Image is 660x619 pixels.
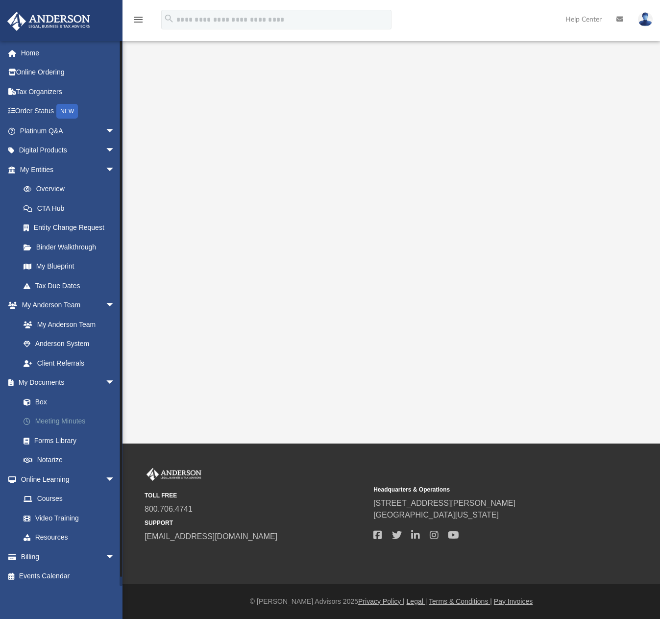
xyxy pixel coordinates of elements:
[105,141,125,161] span: arrow_drop_down
[14,508,120,528] a: Video Training
[14,315,120,334] a: My Anderson Team
[164,13,174,24] i: search
[14,198,130,218] a: CTA Hub
[7,567,130,586] a: Events Calendar
[14,334,125,354] a: Anderson System
[145,532,277,541] a: [EMAIL_ADDRESS][DOMAIN_NAME]
[105,160,125,180] span: arrow_drop_down
[373,511,499,519] a: [GEOGRAPHIC_DATA][US_STATE]
[429,597,492,605] a: Terms & Conditions |
[494,597,533,605] a: Pay Invoices
[14,257,125,276] a: My Blueprint
[373,499,515,507] a: [STREET_ADDRESS][PERSON_NAME]
[145,505,193,513] a: 800.706.4741
[14,392,125,412] a: Box
[14,353,125,373] a: Client Referrals
[407,597,427,605] a: Legal |
[105,373,125,393] span: arrow_drop_down
[105,121,125,141] span: arrow_drop_down
[7,101,130,122] a: Order StatusNEW
[145,519,367,527] small: SUPPORT
[638,12,653,26] img: User Pic
[105,547,125,567] span: arrow_drop_down
[7,141,130,160] a: Digital Productsarrow_drop_down
[132,19,144,25] a: menu
[7,470,125,489] a: Online Learningarrow_drop_down
[145,468,203,481] img: Anderson Advisors Platinum Portal
[7,43,130,63] a: Home
[7,547,130,567] a: Billingarrow_drop_down
[14,276,130,296] a: Tax Due Dates
[14,431,125,450] a: Forms Library
[122,596,660,607] div: © [PERSON_NAME] Advisors 2025
[14,218,130,238] a: Entity Change Request
[14,412,130,431] a: Meeting Minutes
[132,14,144,25] i: menu
[14,528,125,547] a: Resources
[145,491,367,500] small: TOLL FREE
[358,597,405,605] a: Privacy Policy |
[56,104,78,119] div: NEW
[4,12,93,31] img: Anderson Advisors Platinum Portal
[14,237,130,257] a: Binder Walkthrough
[7,63,130,82] a: Online Ordering
[105,296,125,316] span: arrow_drop_down
[105,470,125,490] span: arrow_drop_down
[7,121,130,141] a: Platinum Q&Aarrow_drop_down
[7,160,130,179] a: My Entitiesarrow_drop_down
[7,82,130,101] a: Tax Organizers
[14,450,130,470] a: Notarize
[7,296,125,315] a: My Anderson Teamarrow_drop_down
[14,179,130,199] a: Overview
[373,485,595,494] small: Headquarters & Operations
[14,489,125,509] a: Courses
[7,373,130,393] a: My Documentsarrow_drop_down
